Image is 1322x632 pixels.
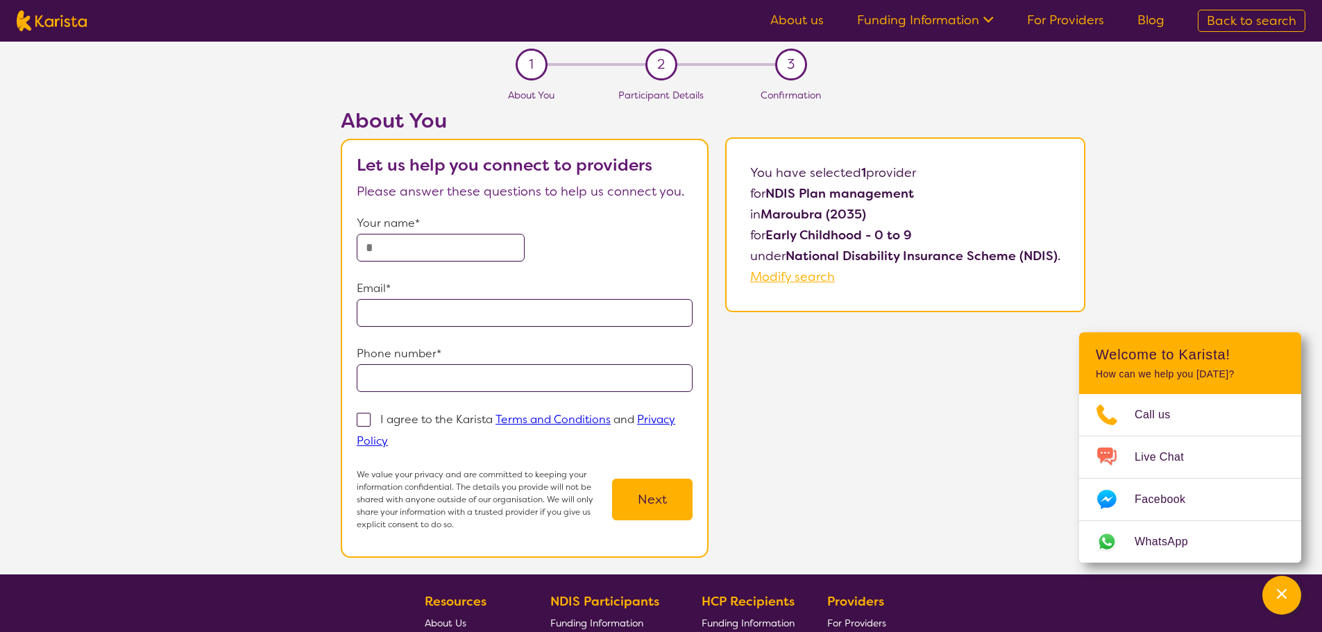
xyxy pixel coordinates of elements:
[529,54,534,75] span: 1
[357,468,612,531] p: We value your privacy and are committed to keeping your information confidential. The details you...
[750,225,1060,246] p: for
[770,12,824,28] a: About us
[618,89,704,101] span: Participant Details
[827,593,884,610] b: Providers
[1198,10,1305,32] a: Back to search
[357,181,693,202] p: Please answer these questions to help us connect you.
[1079,521,1301,563] a: Web link opens in a new tab.
[357,343,693,364] p: Phone number*
[657,54,665,75] span: 2
[857,12,994,28] a: Funding Information
[1135,489,1202,510] span: Facebook
[702,593,795,610] b: HCP Recipients
[1135,404,1187,425] span: Call us
[17,10,87,31] img: Karista logo
[787,54,795,75] span: 3
[1137,12,1164,28] a: Blog
[1079,394,1301,563] ul: Choose channel
[550,617,643,629] span: Funding Information
[357,154,652,176] b: Let us help you connect to providers
[702,617,795,629] span: Funding Information
[1135,531,1205,552] span: WhatsApp
[750,162,1060,183] p: You have selected provider
[1079,332,1301,563] div: Channel Menu
[508,89,554,101] span: About You
[827,617,886,629] span: For Providers
[495,412,611,427] a: Terms and Conditions
[786,248,1058,264] b: National Disability Insurance Scheme (NDIS)
[861,164,866,181] b: 1
[1096,346,1285,363] h2: Welcome to Karista!
[425,593,486,610] b: Resources
[750,246,1060,266] p: under .
[761,89,821,101] span: Confirmation
[750,268,835,285] a: Modify search
[1027,12,1104,28] a: For Providers
[612,479,693,520] button: Next
[761,206,866,223] b: Maroubra (2035)
[765,227,912,244] b: Early Childhood - 0 to 9
[341,108,709,133] h2: About You
[765,185,914,202] b: NDIS Plan management
[1135,447,1201,468] span: Live Chat
[550,593,659,610] b: NDIS Participants
[1207,12,1296,29] span: Back to search
[1096,368,1285,380] p: How can we help you [DATE]?
[750,204,1060,225] p: in
[357,278,693,299] p: Email*
[357,412,675,448] p: I agree to the Karista and
[357,213,693,234] p: Your name*
[750,183,1060,204] p: for
[425,617,466,629] span: About Us
[1262,576,1301,615] button: Channel Menu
